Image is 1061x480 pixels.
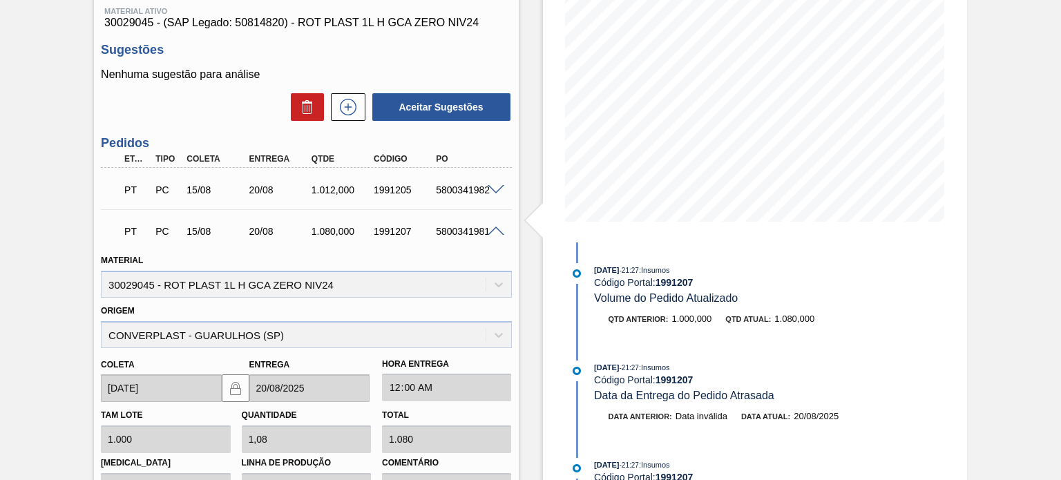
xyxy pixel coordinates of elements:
[432,154,501,164] div: PO
[594,277,922,288] div: Código Portal:
[594,292,738,304] span: Volume do Pedido Atualizado
[382,410,409,420] label: Total
[152,184,183,195] div: Pedido de Compra
[152,226,183,237] div: Pedido de Compra
[594,461,619,469] span: [DATE]
[620,267,639,274] span: - 21:27
[121,175,152,205] div: Pedido em Trânsito
[573,269,581,278] img: atual
[594,374,922,385] div: Código Portal:
[594,390,774,401] span: Data da Entrega do Pedido Atrasada
[573,464,581,472] img: atual
[609,315,669,323] span: Qtd anterior:
[432,184,501,195] div: 5800341982
[249,360,290,369] label: Entrega
[121,216,152,247] div: Pedido em Trânsito
[308,184,376,195] div: 1.012,000
[639,461,670,469] span: : Insumos
[620,364,639,372] span: - 21:27
[101,68,511,81] p: Nenhuma sugestão para análise
[101,306,135,316] label: Origem
[101,453,230,473] label: [MEDICAL_DATA]
[183,154,251,164] div: Coleta
[365,92,512,122] div: Aceitar Sugestões
[609,412,672,421] span: Data anterior:
[101,136,511,151] h3: Pedidos
[101,256,143,265] label: Material
[101,410,142,420] label: Tam lote
[372,93,510,121] button: Aceitar Sugestões
[284,93,324,121] div: Excluir Sugestões
[104,7,508,15] span: Material ativo
[152,154,183,164] div: Tipo
[432,226,501,237] div: 5800341981
[101,374,221,402] input: dd/mm/yyyy
[249,374,370,402] input: dd/mm/yyyy
[620,461,639,469] span: - 21:27
[656,277,694,288] strong: 1991207
[639,363,670,372] span: : Insumos
[741,412,790,421] span: Data atual:
[370,184,439,195] div: 1991205
[594,363,619,372] span: [DATE]
[308,226,376,237] div: 1.080,000
[246,226,314,237] div: 20/08/2025
[246,184,314,195] div: 20/08/2025
[594,266,619,274] span: [DATE]
[101,43,511,57] h3: Sugestões
[308,154,376,164] div: Qtde
[227,380,244,396] img: locked
[774,314,814,324] span: 1.080,000
[242,410,297,420] label: Quantidade
[124,226,149,237] p: PT
[246,154,314,164] div: Entrega
[725,315,771,323] span: Qtd atual:
[222,374,249,402] button: locked
[242,453,371,473] label: Linha de Produção
[324,93,365,121] div: Nova sugestão
[573,367,581,375] img: atual
[676,411,727,421] span: Data inválida
[382,354,511,374] label: Hora Entrega
[121,154,152,164] div: Etapa
[104,17,508,29] span: 30029045 - (SAP Legado: 50814820) - ROT PLAST 1L H GCA ZERO NIV24
[382,453,511,473] label: Comentário
[183,226,251,237] div: 15/08/2025
[370,154,439,164] div: Código
[101,360,134,369] label: Coleta
[183,184,251,195] div: 15/08/2025
[124,184,149,195] p: PT
[639,266,670,274] span: : Insumos
[794,411,839,421] span: 20/08/2025
[671,314,711,324] span: 1.000,000
[370,226,439,237] div: 1991207
[656,374,694,385] strong: 1991207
